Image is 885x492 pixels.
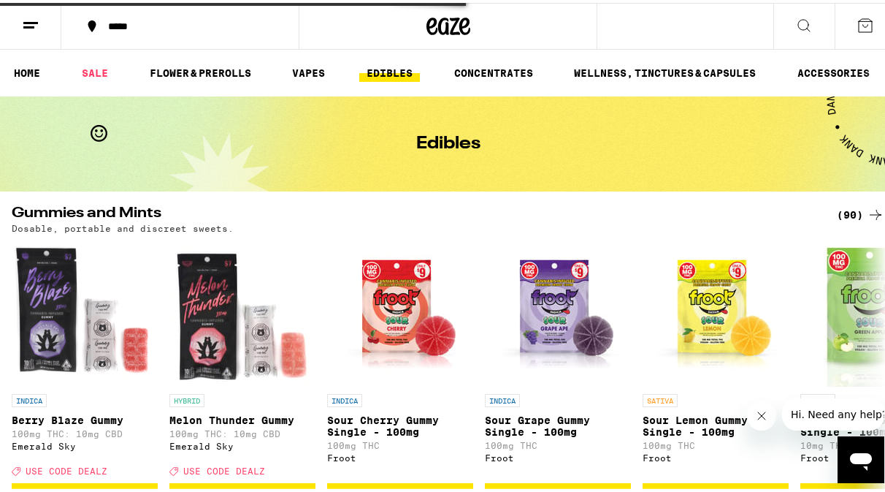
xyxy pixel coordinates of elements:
[285,61,332,79] a: VAPES
[327,391,362,404] p: INDICA
[169,412,315,423] p: Melon Thunder Gummy
[643,238,789,384] img: Froot - Sour Lemon Gummy Single - 100mg
[359,61,420,79] a: EDIBLES
[26,463,107,473] span: USE CODE DEALZ
[169,426,315,436] p: 100mg THC: 10mg CBD
[169,238,315,384] img: Emerald Sky - Melon Thunder Gummy
[327,412,473,435] p: Sour Cherry Gummy Single - 100mg
[447,61,540,79] a: CONCENTRATES
[183,463,265,473] span: USE CODE DEALZ
[169,439,315,448] div: Emerald Sky
[327,238,473,384] img: Froot - Sour Cherry Gummy Single - 100mg
[643,412,789,435] p: Sour Lemon Gummy Single - 100mg
[800,391,835,404] p: HYBRID
[747,398,776,428] iframe: Close message
[643,391,678,404] p: SATIVA
[485,412,631,435] p: Sour Grape Gummy Single - 100mg
[12,412,158,423] p: Berry Blaze Gummy
[327,238,473,480] a: Open page for Sour Cherry Gummy Single - 100mg from Froot
[327,438,473,447] p: 100mg THC
[12,221,234,230] p: Dosable, portable and discreet sweets.
[485,238,631,480] a: Open page for Sour Grape Gummy Single - 100mg from Froot
[12,391,47,404] p: INDICA
[12,203,813,221] h2: Gummies and Mints
[567,61,763,79] a: WELLNESS, TINCTURES & CAPSULES
[485,438,631,447] p: 100mg THC
[838,434,884,480] iframe: Button to launch messaging window
[142,61,258,79] a: FLOWER & PREROLLS
[643,438,789,447] p: 100mg THC
[7,61,47,79] a: HOME
[782,396,884,428] iframe: Message from company
[837,203,884,221] a: (90)
[12,238,158,384] img: Emerald Sky - Berry Blaze Gummy
[643,450,789,460] div: Froot
[485,238,631,384] img: Froot - Sour Grape Gummy Single - 100mg
[327,450,473,460] div: Froot
[12,238,158,480] a: Open page for Berry Blaze Gummy from Emerald Sky
[416,132,480,150] h1: Edibles
[74,61,115,79] a: SALE
[485,391,520,404] p: INDICA
[790,61,877,79] a: ACCESSORIES
[9,10,105,22] span: Hi. Need any help?
[12,426,158,436] p: 100mg THC: 10mg CBD
[12,439,158,448] div: Emerald Sky
[643,238,789,480] a: Open page for Sour Lemon Gummy Single - 100mg from Froot
[169,238,315,480] a: Open page for Melon Thunder Gummy from Emerald Sky
[169,391,204,404] p: HYBRID
[485,450,631,460] div: Froot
